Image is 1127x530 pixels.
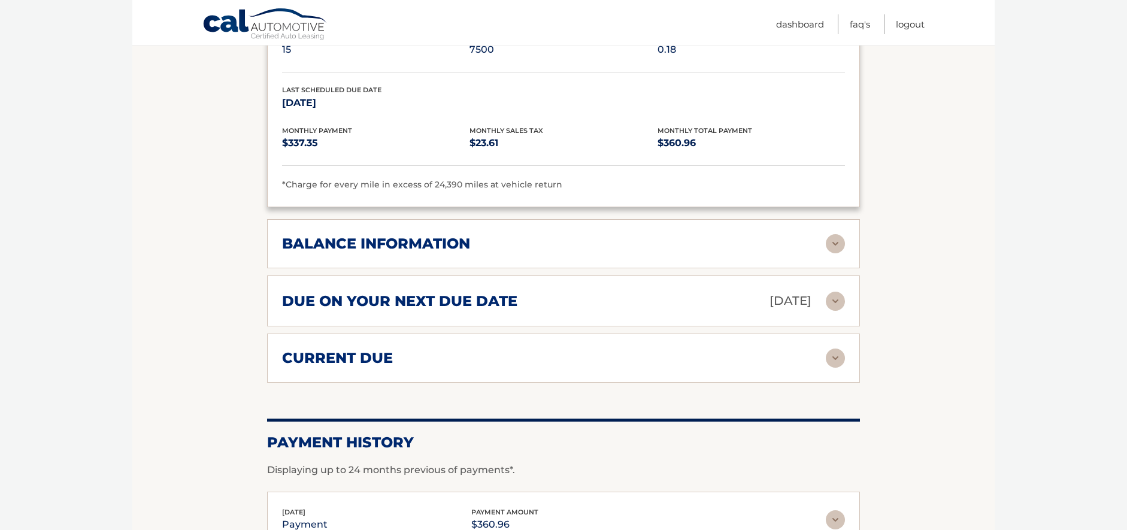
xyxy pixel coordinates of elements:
[826,234,845,253] img: accordion-rest.svg
[282,508,305,516] span: [DATE]
[658,41,845,58] p: 0.18
[282,179,562,190] span: *Charge for every mile in excess of 24,390 miles at vehicle return
[282,292,517,310] h2: due on your next due date
[850,14,870,34] a: FAQ's
[282,86,381,94] span: Last Scheduled Due Date
[282,95,469,111] p: [DATE]
[469,41,657,58] p: 7500
[826,510,845,529] img: accordion-rest.svg
[896,14,925,34] a: Logout
[471,508,538,516] span: payment amount
[469,126,543,135] span: Monthly Sales Tax
[769,290,811,311] p: [DATE]
[469,135,657,152] p: $23.61
[826,349,845,368] img: accordion-rest.svg
[282,126,352,135] span: Monthly Payment
[267,463,860,477] p: Displaying up to 24 months previous of payments*.
[658,126,752,135] span: Monthly Total Payment
[282,235,470,253] h2: balance information
[658,135,845,152] p: $360.96
[202,8,328,43] a: Cal Automotive
[282,41,469,58] p: 15
[776,14,824,34] a: Dashboard
[282,135,469,152] p: $337.35
[267,434,860,452] h2: Payment History
[282,349,393,367] h2: current due
[826,292,845,311] img: accordion-rest.svg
